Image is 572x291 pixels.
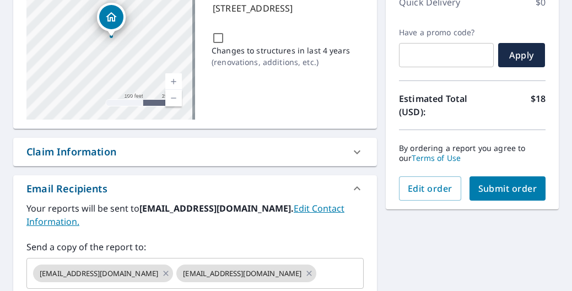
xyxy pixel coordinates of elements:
[408,182,452,195] span: Edit order
[97,3,126,37] div: Dropped pin, building 1, Residential property, 11715 Larkridge Ln Saint Louis, MO 63126
[13,138,377,166] div: Claim Information
[470,176,546,201] button: Submit order
[212,45,350,56] p: Changes to structures in last 4 years
[399,28,494,37] label: Have a promo code?
[399,92,472,118] p: Estimated Total (USD):
[399,176,461,201] button: Edit order
[412,153,461,163] a: Terms of Use
[26,144,116,159] div: Claim Information
[33,265,173,282] div: [EMAIL_ADDRESS][DOMAIN_NAME]
[176,265,316,282] div: [EMAIL_ADDRESS][DOMAIN_NAME]
[213,2,359,15] p: [STREET_ADDRESS]
[531,92,546,118] p: $18
[26,181,107,196] div: Email Recipients
[33,268,165,279] span: [EMAIL_ADDRESS][DOMAIN_NAME]
[26,240,364,254] label: Send a copy of the report to:
[13,175,377,202] div: Email Recipients
[212,56,350,68] p: ( renovations, additions, etc. )
[399,143,546,163] p: By ordering a report you agree to our
[26,202,364,228] label: Your reports will be sent to
[478,182,537,195] span: Submit order
[165,90,182,106] a: Current Level 18, Zoom Out
[176,268,308,279] span: [EMAIL_ADDRESS][DOMAIN_NAME]
[139,202,294,214] b: [EMAIL_ADDRESS][DOMAIN_NAME].
[165,73,182,90] a: Current Level 18, Zoom In
[498,43,545,67] button: Apply
[507,49,536,61] span: Apply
